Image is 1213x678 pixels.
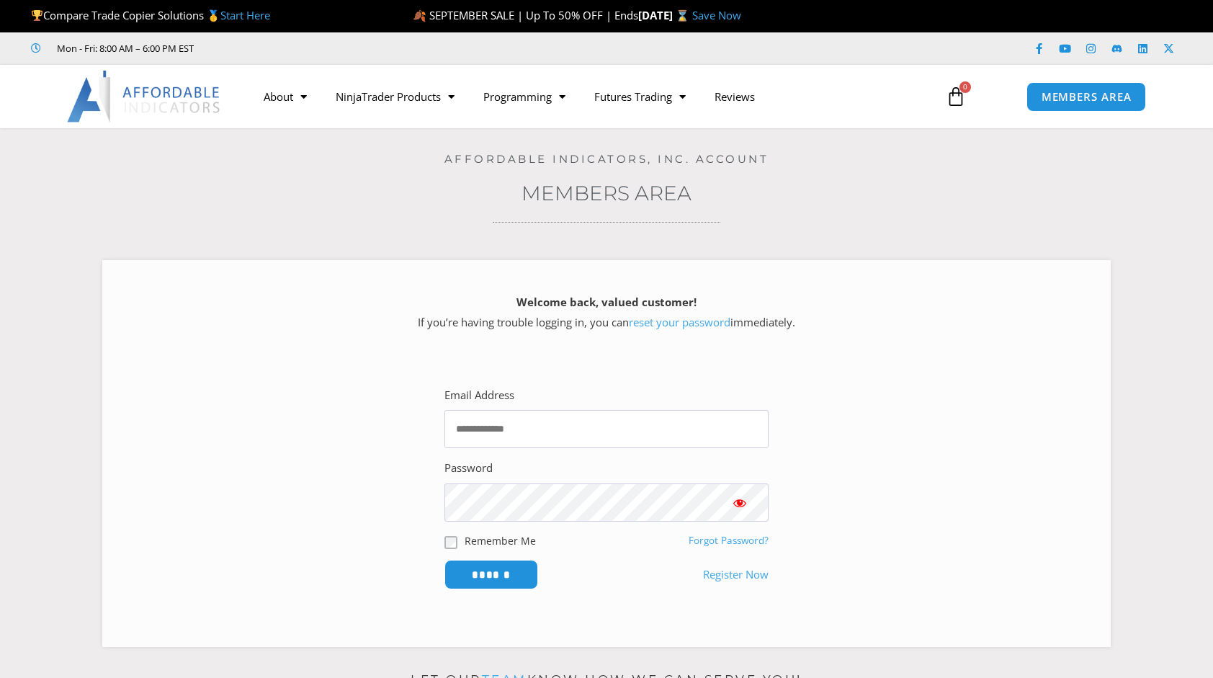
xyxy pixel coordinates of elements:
a: 0 [924,76,988,117]
a: Members Area [522,181,691,205]
strong: Welcome back, valued customer! [516,295,697,309]
p: If you’re having trouble logging in, you can immediately. [127,293,1086,333]
img: 🏆 [32,10,42,21]
a: Affordable Indicators, Inc. Account [444,152,769,166]
a: Futures Trading [580,80,700,113]
a: reset your password [629,315,730,329]
a: Reviews [700,80,769,113]
a: Programming [469,80,580,113]
a: About [249,80,321,113]
span: Compare Trade Copier Solutions 🥇 [31,8,270,22]
strong: [DATE] ⌛ [638,8,692,22]
nav: Menu [249,80,929,113]
a: Start Here [220,8,270,22]
span: 🍂 SEPTEMBER SALE | Up To 50% OFF | Ends [413,8,638,22]
span: Mon - Fri: 8:00 AM – 6:00 PM EST [53,40,194,57]
iframe: Customer reviews powered by Trustpilot [214,41,430,55]
span: MEMBERS AREA [1042,92,1132,102]
span: 0 [959,81,971,93]
a: Register Now [703,565,769,585]
label: Remember Me [465,533,536,548]
a: NinjaTrader Products [321,80,469,113]
button: Show password [711,483,769,522]
a: Forgot Password? [689,534,769,547]
label: Email Address [444,385,514,406]
a: Save Now [692,8,741,22]
label: Password [444,458,493,478]
img: LogoAI | Affordable Indicators – NinjaTrader [67,71,222,122]
a: MEMBERS AREA [1026,82,1147,112]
